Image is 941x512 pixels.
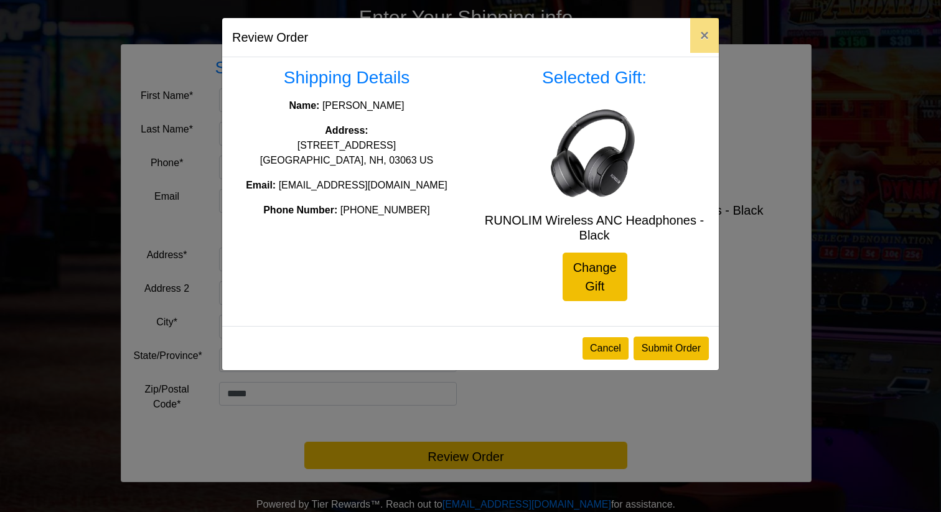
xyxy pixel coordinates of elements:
span: × [700,27,709,44]
span: [PERSON_NAME] [322,100,405,111]
h5: RUNOLIM Wireless ANC Headphones - Black [480,213,709,243]
button: Close [690,18,719,53]
strong: Address: [325,125,368,136]
img: RUNOLIM Wireless ANC Headphones - Black [545,103,644,203]
button: Submit Order [634,337,709,360]
span: [EMAIL_ADDRESS][DOMAIN_NAME] [279,180,447,190]
strong: Phone Number: [263,205,337,215]
h5: Review Order [232,28,308,47]
span: [PHONE_NUMBER] [340,205,430,215]
strong: Email: [246,180,276,190]
span: [STREET_ADDRESS] [GEOGRAPHIC_DATA], NH, 03063 US [260,140,434,165]
a: Change Gift [563,253,627,301]
h3: Shipping Details [232,67,461,88]
strong: Name: [289,100,320,111]
button: Cancel [583,337,629,360]
h3: Selected Gift: [480,67,709,88]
